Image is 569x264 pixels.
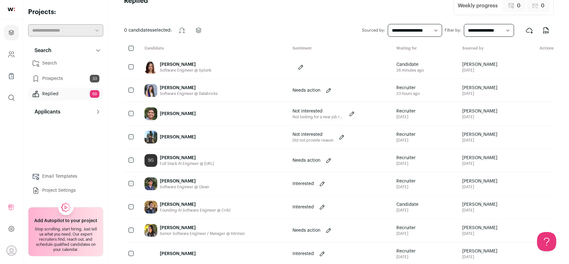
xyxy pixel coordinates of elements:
span: [DATE] [462,208,497,213]
span: [DATE] [462,161,497,166]
img: f50a6390b2f0cdc082b288aad0b283d13250a02ba37bea92bdeb9e136a08a6b4 [144,107,157,120]
div: Sentiment [287,46,391,52]
div: Weekly progress [458,2,498,10]
div: [PERSON_NAME] [160,251,196,257]
p: Applicants [31,108,60,116]
img: 09a9538ba75489e4b34116c7907dce4b449188d3e5e869a43def3ef82523c829 [144,224,157,237]
p: Not interested [292,108,344,114]
a: Company Lists [4,68,19,84]
div: [DATE] [396,138,416,143]
div: [DATE] [396,114,416,120]
p: Needs action [292,227,320,234]
span: [PERSON_NAME] [462,61,497,68]
a: Company and ATS Settings [4,47,19,62]
img: db02d79d8568f4472d45033c0b9c625e658d2abc8f671131f350da03ea0864ca.jpg [144,201,157,214]
span: [DATE] [462,231,497,236]
span: 0 candidates [124,28,152,33]
span: Recruiter [396,248,416,254]
label: Sourced by: [362,28,385,33]
a: Replied69 [28,88,103,100]
span: [PERSON_NAME] [462,108,497,114]
p: Not interested [292,131,333,138]
img: 139a3a45892537399a74fc7a06247a601bbcbcd3dbd4404138e7ac1b91ffcf8b.jpg [144,84,157,97]
div: Actions [531,46,554,52]
div: [PERSON_NAME] [160,61,211,68]
img: b52d1b1992e203d41c8a6729496084778006600ecec2c7eaf3a861999f046cde.jpg [144,247,157,260]
span: Recruiter [396,85,420,91]
p: Interested [292,181,314,187]
button: Export to CSV [538,23,554,38]
p: Did not provide reason [292,138,333,143]
div: 23 hours ago [396,91,420,96]
span: Recruiter [396,225,416,231]
div: [DATE] [396,231,416,236]
div: [PERSON_NAME] [160,225,245,231]
span: Candidate [396,61,424,68]
span: [PERSON_NAME] [462,225,497,231]
button: Export to ATS [522,23,537,38]
div: Waiting for [391,46,457,52]
span: Recruiter [396,155,416,161]
div: [PERSON_NAME] [160,85,218,91]
div: Full Stack AI Engineer @ [URL] [160,161,214,166]
div: Stop scrolling, start hiring. Just tell us what you need. Our expert recruiters find, reach out, ... [32,227,99,252]
iframe: Help Scout Beacon - Open [537,232,556,251]
div: [PERSON_NAME] [160,178,209,184]
div: Software Engineer @ Splunk [160,68,211,73]
button: Search [28,44,103,57]
p: Interested [292,251,314,257]
a: Projects [4,25,19,40]
img: 895fdd86e62c844e843ecc9e153d5e4495ed76494143b02b3743892d9a54c6c7 [144,61,157,74]
div: Senior Software Engineer / Manager @ Intrinsic [160,231,245,236]
p: Interested [292,204,314,210]
span: 0 [517,2,520,10]
div: 26 minutes ago [396,68,424,73]
p: Not looking for a new job right now [292,114,344,120]
button: Open dropdown [6,245,17,256]
h2: Add Autopilot to your project [34,218,97,224]
label: Filter by: [445,28,461,33]
a: Search [28,57,103,70]
span: Recruiter [396,131,416,138]
span: [PERSON_NAME] [462,155,497,161]
a: Add Autopilot to your project Stop scrolling, start hiring. Just tell us what you need. Our exper... [28,207,103,256]
span: [DATE] [462,68,497,73]
button: Applicants [28,105,103,118]
span: [DATE] [462,138,497,143]
div: Software Engineer @ Glean [160,184,209,190]
div: [DATE] [396,161,416,166]
span: [PERSON_NAME] [462,178,497,184]
span: 0 [541,2,544,10]
div: Candidate [139,46,287,52]
div: [DATE] [396,208,418,213]
span: [PERSON_NAME] [462,85,497,91]
a: Project Settings [28,184,103,197]
div: [DATE] [396,184,416,190]
span: [DATE] [462,184,497,190]
span: [DATE] [462,91,497,96]
span: [PERSON_NAME] [462,131,497,138]
div: Sourced by [457,46,531,52]
p: Needs action [292,157,320,164]
div: [PERSON_NAME] [160,134,196,140]
img: wellfound-shorthand-0d5821cbd27db2630d0214b213865d53afaa358527fdda9d0ea32b1df1b89c2c.svg [8,8,15,11]
span: Recruiter [396,108,416,114]
h2: Projects: [28,8,103,17]
img: a36fe8a543176d7ef4ec7f8c073a1218cbc6bbd4fa00316ad5ac271a2ad8f6b2 [144,131,157,144]
div: [PERSON_NAME] [160,155,214,161]
span: [PERSON_NAME] [462,201,497,208]
span: 33 [90,75,99,82]
div: Founding AI Software Engineer @ Cribl [160,208,230,213]
div: [PERSON_NAME] [160,111,196,117]
p: Needs action [292,87,320,94]
div: [DATE] [396,254,416,260]
span: [DATE] [462,254,497,260]
img: 81a450c59d2631c2202225b45090c810fb6b89cc35b7434d2955600c5f3426ca [144,177,157,190]
span: Candidate [396,201,418,208]
span: [DATE] [462,114,497,120]
span: selected: [124,27,172,34]
span: 69 [90,90,99,98]
div: Software Engineer @ Databricks [160,91,218,96]
span: Recruiter [396,178,416,184]
a: Email Templates [28,170,103,183]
